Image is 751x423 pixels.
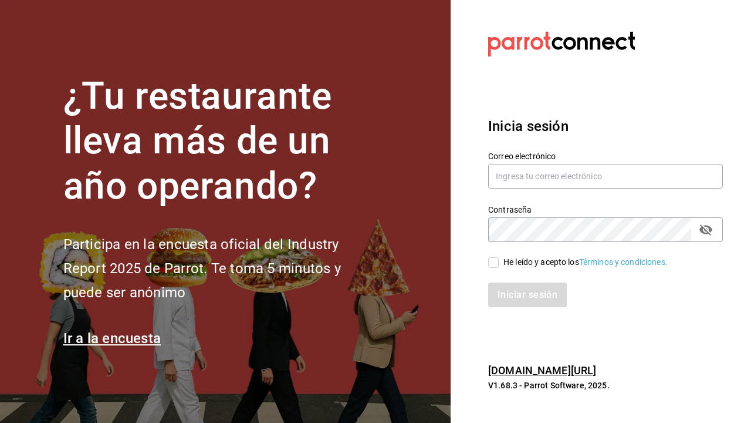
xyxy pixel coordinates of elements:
h2: Participa en la encuesta oficial del Industry Report 2025 de Parrot. Te toma 5 minutos y puede se... [63,233,380,304]
button: passwordField [696,220,716,240]
p: V1.68.3 - Parrot Software, 2025. [488,380,723,391]
input: Ingresa tu correo electrónico [488,164,723,189]
label: Contraseña [488,205,723,213]
label: Correo electrónico [488,152,723,160]
h1: ¿Tu restaurante lleva más de un año operando? [63,74,380,209]
a: Ir a la encuesta [63,330,161,347]
a: Términos y condiciones. [579,257,668,267]
a: [DOMAIN_NAME][URL] [488,364,596,377]
h3: Inicia sesión [488,116,723,137]
div: He leído y acepto los [503,256,668,268]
